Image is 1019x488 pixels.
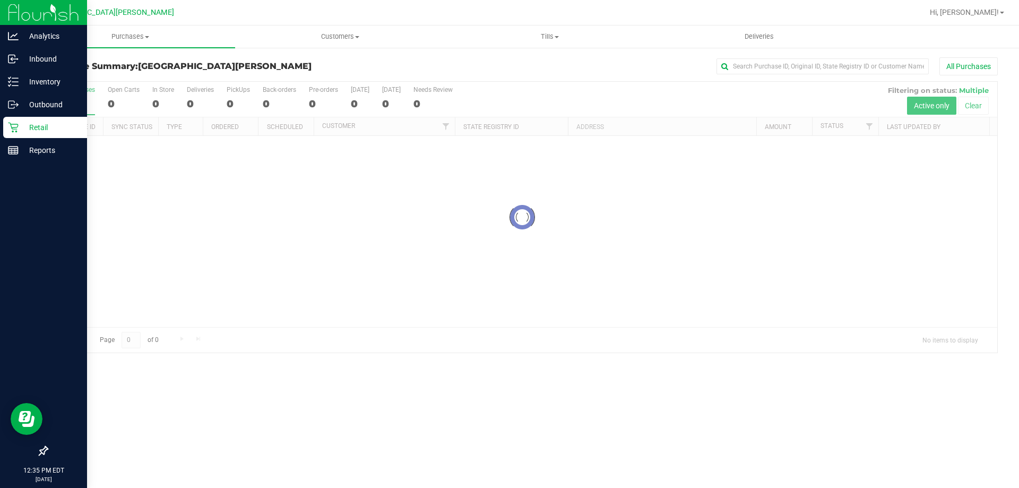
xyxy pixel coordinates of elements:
[5,466,82,475] p: 12:35 PM EDT
[25,32,235,41] span: Purchases
[8,54,19,64] inline-svg: Inbound
[716,58,929,74] input: Search Purchase ID, Original ID, State Registry ID or Customer Name...
[939,57,998,75] button: All Purchases
[19,144,82,157] p: Reports
[5,475,82,483] p: [DATE]
[654,25,864,48] a: Deliveries
[8,76,19,87] inline-svg: Inventory
[8,122,19,133] inline-svg: Retail
[8,99,19,110] inline-svg: Outbound
[8,145,19,156] inline-svg: Reports
[730,32,788,41] span: Deliveries
[43,8,174,17] span: [GEOGRAPHIC_DATA][PERSON_NAME]
[11,403,42,435] iframe: Resource center
[235,25,445,48] a: Customers
[19,30,82,42] p: Analytics
[8,31,19,41] inline-svg: Analytics
[445,32,654,41] span: Tills
[445,25,654,48] a: Tills
[19,75,82,88] p: Inventory
[47,62,364,71] h3: Purchase Summary:
[25,25,235,48] a: Purchases
[930,8,999,16] span: Hi, [PERSON_NAME]!
[19,121,82,134] p: Retail
[236,32,444,41] span: Customers
[138,61,312,71] span: [GEOGRAPHIC_DATA][PERSON_NAME]
[19,53,82,65] p: Inbound
[19,98,82,111] p: Outbound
